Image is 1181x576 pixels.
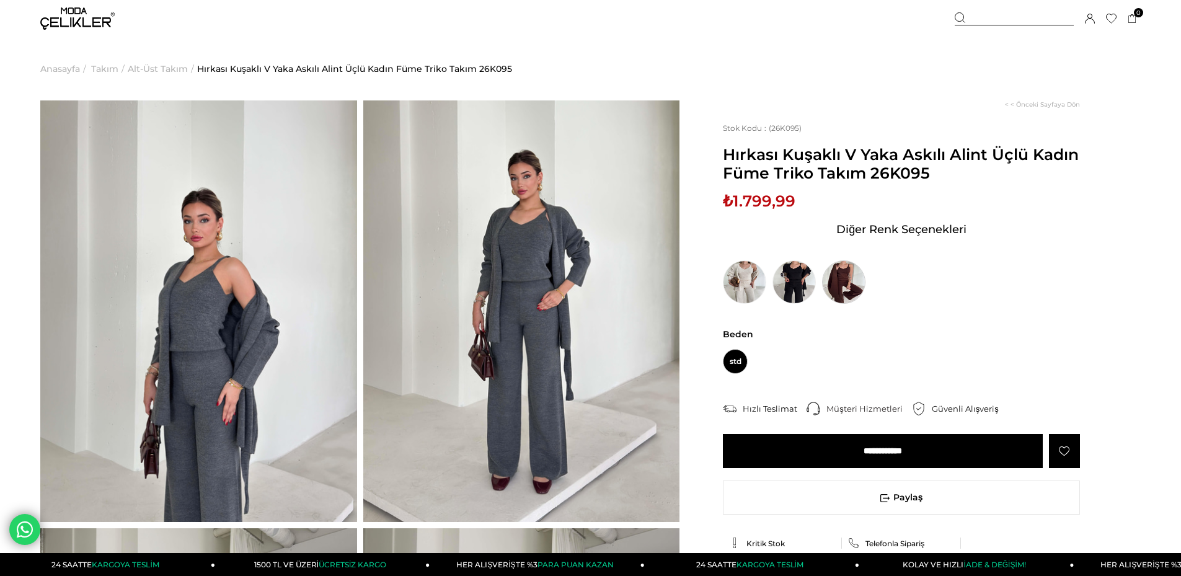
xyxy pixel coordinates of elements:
[912,402,926,415] img: security.png
[92,560,159,569] span: KARGOYA TESLİM
[1049,434,1080,468] a: Favorilere Ekle
[128,37,197,100] li: >
[1128,14,1137,24] a: 0
[128,37,188,100] a: Alt-Üst Takım
[746,539,785,548] span: Kritik Stok
[772,260,816,304] img: Hırkası Kuşaklı V Yaka Askılı Alint Üçlü Kadın Siyah Triko Takım 26K095
[40,100,357,522] img: Alint triko takım 26K095
[743,403,807,414] div: Hızlı Teslimat
[865,539,924,548] span: Telefonla Sipariş
[723,349,748,374] span: std
[932,403,1008,414] div: Güvenli Alışveriş
[822,260,865,304] img: Hırkası Kuşaklı V Yaka Askılı Alint Üçlü Kadın Kahve Triko Takım 26K095
[1,553,215,576] a: 24 SAATTEKARGOYA TESLİM
[723,260,766,304] img: Hırkası Kuşaklı V Yaka Askılı Alint Üçlü Kadın Taş Triko Takım 26K095
[363,100,680,522] img: Alint triko takım 26K095
[1134,8,1143,17] span: 0
[963,560,1025,569] span: İADE & DEĞİŞİM!
[729,538,836,549] a: Kritik Stok
[826,403,912,414] div: Müşteri Hizmetleri
[836,219,966,239] span: Diğer Renk Seçenekleri
[723,402,736,415] img: shipping.png
[537,560,614,569] span: PARA PUAN KAZAN
[723,481,1079,514] span: Paylaş
[723,145,1080,182] span: Hırkası Kuşaklı V Yaka Askılı Alint Üçlü Kadın Füme Triko Takım 26K095
[736,560,803,569] span: KARGOYA TESLİM
[723,329,1080,340] span: Beden
[40,37,80,100] a: Anasayfa
[807,402,820,415] img: call-center.png
[723,192,795,210] span: ₺1.799,99
[215,553,430,576] a: 1500 TL VE ÜZERİÜCRETSİZ KARGO
[723,123,802,133] span: (26K095)
[197,37,512,100] a: Hırkası Kuşaklı V Yaka Askılı Alint Üçlü Kadın Füme Triko Takım 26K095
[1005,100,1080,109] a: < < Önceki Sayfaya Dön
[40,7,115,30] img: logo
[319,560,386,569] span: ÜCRETSİZ KARGO
[723,123,769,133] span: Stok Kodu
[40,37,89,100] li: >
[859,553,1074,576] a: KOLAY VE HIZLIİADE & DEĞİŞİM!
[91,37,118,100] a: Takım
[645,553,859,576] a: 24 SAATTEKARGOYA TESLİM
[91,37,128,100] li: >
[848,538,955,549] a: Telefonla Sipariş
[430,553,644,576] a: HER ALIŞVERİŞTE %3PARA PUAN KAZAN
